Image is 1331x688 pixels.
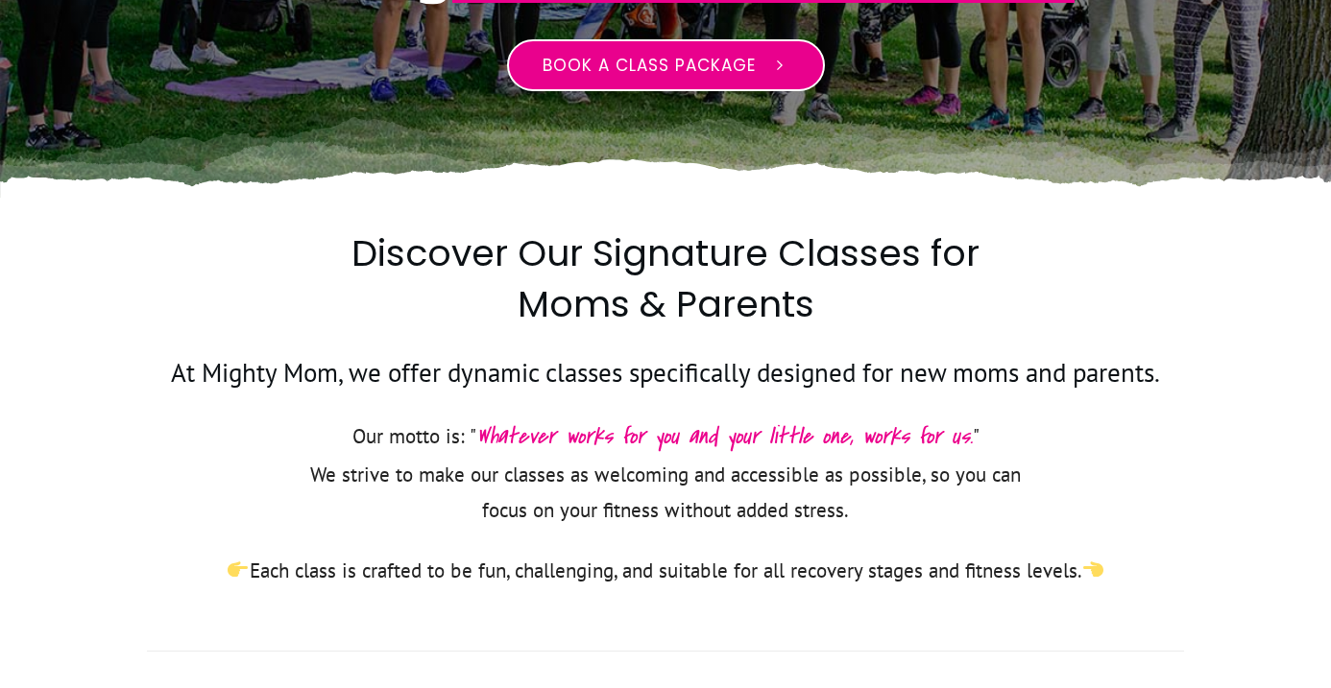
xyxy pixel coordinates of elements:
[148,355,1183,415] h3: At Mighty Mom, we offer dynamic classes specifically designed for new moms and parents.
[305,415,1026,458] p: Our motto is: " "
[507,39,825,91] a: Book a class package
[543,54,756,77] span: Book a class package
[305,227,1026,352] h2: Discover Our Signature Classes for Moms & Parents
[228,559,248,580] img: ????
[1083,559,1103,580] img: ????
[148,554,1183,612] p: Each class is crafted to be fun, challenging, and suitable for all recovery stages and fitness le...
[305,458,1026,552] p: We strive to make our classes as welcoming and accessible as possible, so you can focus on your f...
[476,419,973,453] span: Whatever works for you and your little one, works for us.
